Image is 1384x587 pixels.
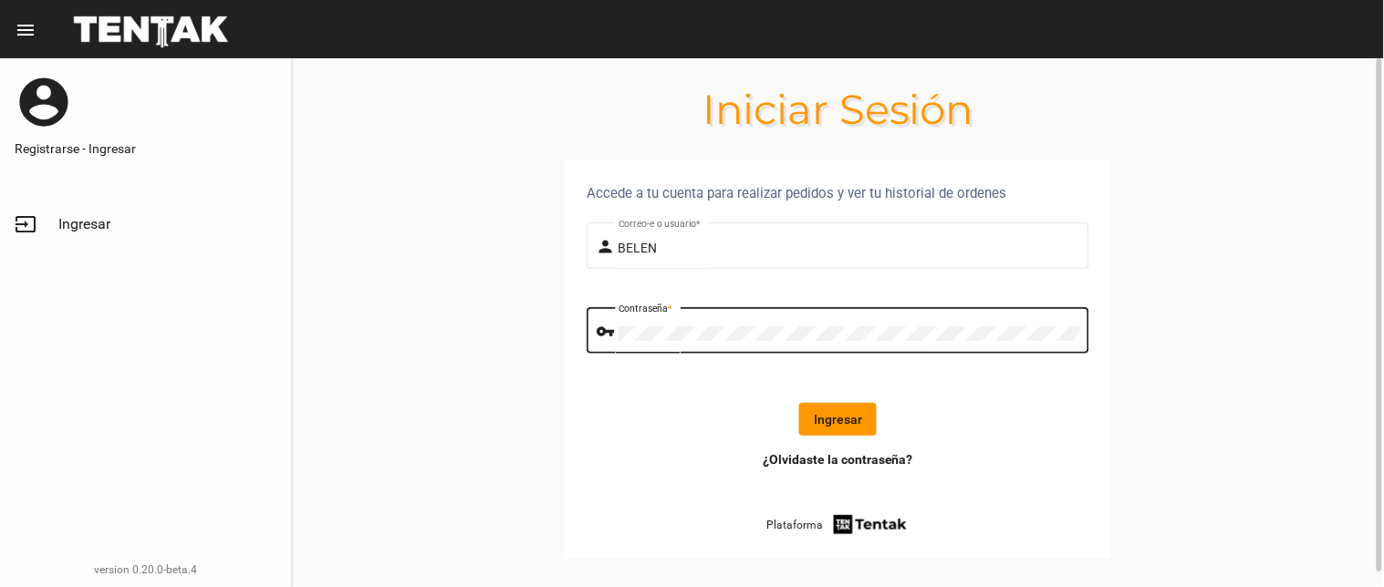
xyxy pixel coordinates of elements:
[766,516,823,534] span: Plataforma
[799,403,877,436] button: Ingresar
[587,182,1089,204] div: Accede a tu cuenta para realizar pedidos y ver tu historial de ordenes
[15,19,36,41] mat-icon: menu
[597,236,619,258] mat-icon: person
[597,321,619,343] mat-icon: vpn_key
[15,73,73,131] mat-icon: account_circle
[763,450,913,469] a: ¿Olvidaste la contraseña?
[766,512,910,537] a: Plataforma
[292,95,1384,124] h1: Iniciar Sesión
[15,213,36,235] mat-icon: input
[15,139,276,158] a: Registrarse - Ingresar
[58,215,110,233] span: Ingresar
[831,512,910,537] img: tentak-firm.png
[15,561,276,579] div: version 0.20.0-beta.4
